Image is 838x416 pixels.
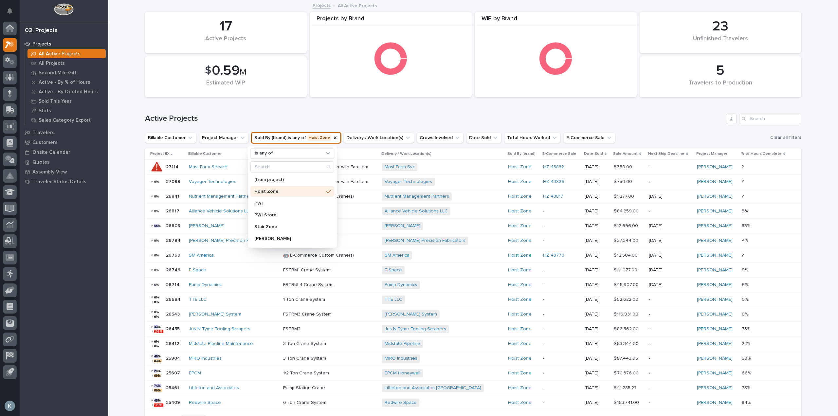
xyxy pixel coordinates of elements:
p: Onsite Calendar [32,150,70,155]
p: - [649,400,692,406]
p: 26841 [166,192,181,199]
a: Voyager Technologies [189,179,236,185]
p: [DATE] [649,253,692,258]
p: $ 163,741.00 [614,399,640,406]
a: Hoist Zone [508,164,532,170]
div: 5 [651,63,790,79]
a: Active - By % of Hours [25,78,108,87]
p: - [543,238,579,244]
tr: 2671426714 Pump Dynamics FSTRUL4 Crane SystemPump Dynamics Hoist Zone -[DATE]$ 45,907.00$ 45,907.... [145,278,801,292]
p: $ 12,504.00 [614,251,639,258]
p: 55% [742,222,752,229]
button: Billable Customer [145,133,196,143]
p: PWI Store [254,213,324,217]
p: All Active Projects [39,51,81,57]
a: Customers [20,137,108,147]
a: Hoist Zone [508,223,532,229]
p: 25607 [166,369,181,376]
p: - [543,385,579,391]
a: E-Space [385,267,402,273]
p: [DATE] [585,179,609,185]
tr: 2546125461 Littleton and Associates Pump Station CraneLittleton and Associates [GEOGRAPHIC_DATA] ... [145,381,801,395]
a: [PERSON_NAME] [697,179,733,185]
p: Stair Zone [254,225,324,229]
a: TTE LLC [189,297,207,302]
a: E-Space [189,267,206,273]
p: Project ID [150,150,169,157]
p: 1 Ton Crane System [283,297,377,302]
p: 0% [742,310,749,317]
tr: 2540925409 Redwire Space 6 Ton Crane SystemRedwire Space Hoist Zone -[DATE]$ 163,741.00$ 163,741.... [145,395,801,410]
a: Jus N Tyme Tooling Scrapers [189,326,250,332]
p: [DATE] [585,356,609,361]
p: $ 750.00 [614,178,633,185]
a: Jus N Tyme Tooling Scrapers [385,326,446,332]
p: $ 87,443.95 [614,354,639,361]
p: 26714 [166,281,181,288]
p: 9% [742,266,749,273]
p: FSTRM2 [283,326,377,332]
p: - [543,282,579,288]
p: $ 53,344.00 [614,340,640,347]
a: Alliance Vehicle Solutions LLC [385,208,448,214]
a: [PERSON_NAME] [697,341,733,347]
p: - [543,326,579,332]
a: Sales Category Export [25,116,108,125]
p: Projects [32,41,51,47]
a: Traveler Status Details [20,177,108,187]
a: SM America [385,253,410,258]
a: [PERSON_NAME] System [189,312,241,317]
a: Quotes [20,157,108,167]
a: Littleton and Associates [189,385,239,391]
button: Clear all filters [768,132,801,143]
p: ? [742,178,745,185]
a: [PERSON_NAME] [385,223,420,229]
a: MIRO Industries [189,356,222,361]
p: $ 41,285.27 [614,384,638,391]
button: Project Manager [199,133,249,143]
p: 3% [742,207,749,214]
p: ? [742,163,745,170]
a: Hoist Zone [508,400,532,406]
a: Hoist Zone [508,326,532,332]
p: $ 12,696.00 [614,222,639,229]
p: Sale Amount [613,150,638,157]
a: HZ 43817 [543,194,563,199]
a: Hoist Zone [508,371,532,376]
p: - [543,400,579,406]
p: - [649,341,692,347]
p: 26412 [166,340,180,347]
a: Nutrient Management Partners [189,194,253,199]
p: - [543,208,579,214]
tr: 2645526455 Jus N Tyme Tooling Scrapers FSTRM2Jus N Tyme Tooling Scrapers Hoist Zone -[DATE]$ 86,5... [145,322,801,336]
p: Pump Station Crane [283,385,377,391]
p: Second Mile Gift [39,70,77,76]
p: $ 1,277.00 [614,192,635,199]
p: 🤖 E-Commerce Custom Crane(s) [283,253,377,258]
div: 23 [651,18,790,35]
p: - [543,371,579,376]
a: Hoist Zone [508,194,532,199]
a: Midstate Pipeline Maintenance [189,341,253,347]
p: [DATE] [585,297,609,302]
p: 6% [742,281,749,288]
p: - [649,326,692,332]
a: Hoist Zone [508,179,532,185]
tr: 2709927099 Voyager Technologies 🤖 (v2) E-Commerce Order with Fab ItemVoyager Technologies Hoist Z... [145,174,801,189]
button: Notifications [3,4,17,18]
p: - [543,312,579,317]
h1: Active Projects [145,114,723,123]
a: Hoist Zone [508,356,532,361]
div: Active Projects [156,35,296,49]
p: - [543,341,579,347]
p: - [649,371,692,376]
p: - [649,312,692,317]
tr: 2711427114 Mast Farm Service 🤖 (v2) E-Commerce Order with Fab ItemMast Farm Svc Hoist Zone HZ 438... [145,160,801,174]
tr: 2590425904 MIRO Industries 3 Ton Crane SystemMIRO Industries Hoist Zone -[DATE]$ 87,443.95$ 87,44... [145,351,801,366]
p: [DATE] [585,312,609,317]
p: - [649,297,692,302]
tr: 2668426684 TTE LLC 1 Ton Crane SystemTTE LLC Hoist Zone -[DATE]$ 52,622.00$ 52,622.00 -[PERSON_NA... [145,292,801,307]
p: Project Manager [696,150,727,157]
input: Search [739,114,801,124]
p: - [543,297,579,302]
